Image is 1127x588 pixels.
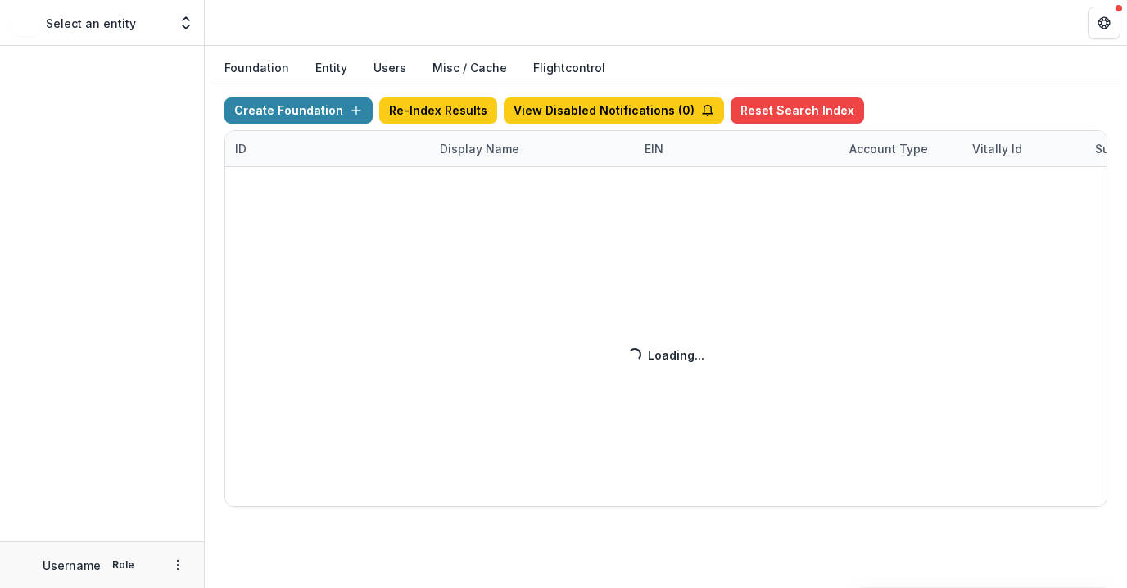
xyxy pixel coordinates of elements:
[211,52,302,84] button: Foundation
[174,7,197,39] button: Open entity switcher
[46,15,136,32] p: Select an entity
[419,52,520,84] button: Misc / Cache
[107,558,139,572] p: Role
[1088,7,1120,39] button: Get Help
[360,52,419,84] button: Users
[168,555,188,575] button: More
[43,557,101,574] p: Username
[302,52,360,84] button: Entity
[533,59,605,76] a: Flightcontrol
